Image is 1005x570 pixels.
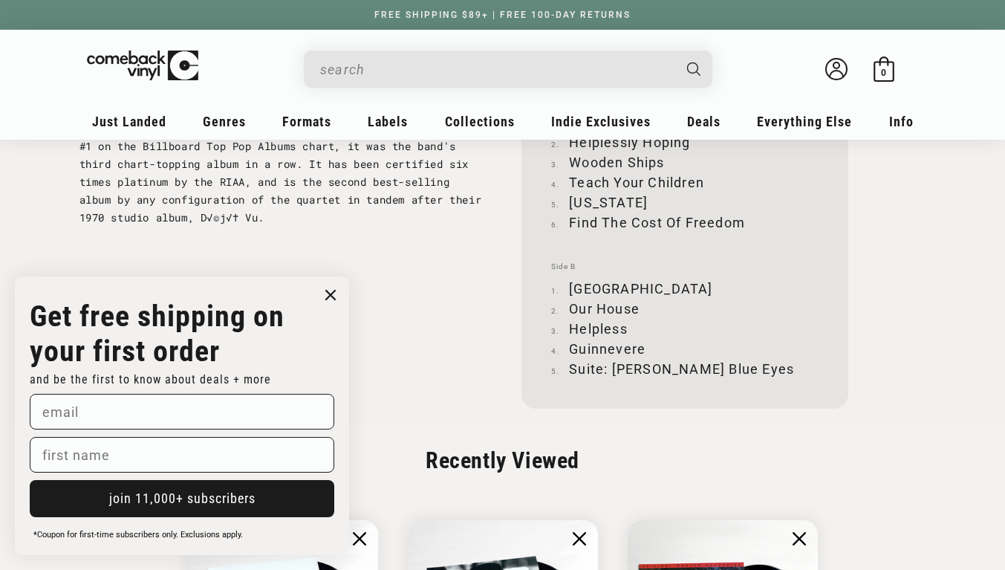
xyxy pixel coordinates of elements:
span: Formats [282,114,331,129]
span: Deals [687,114,721,129]
li: Guinnevere [551,339,819,359]
span: *Coupon for first-time subscribers only. Exclusions apply. [33,530,243,540]
span: Indie Exclusives [551,114,651,129]
li: Helpless [551,319,819,339]
li: Find The Cost Of Freedom [551,213,819,233]
button: join 11,000+ subscribers [30,480,334,517]
input: first name [30,437,334,473]
img: close.png [793,532,806,545]
span: and be the first to know about deals + more [30,372,271,386]
li: Wooden Ships [551,152,819,172]
button: Search [674,51,714,88]
li: Teach Your Children [551,172,819,192]
p: So Far is the fourth album by [PERSON_NAME], Stills & [PERSON_NAME], their third as [PERSON_NAME]... [79,66,484,227]
span: Side B [551,262,819,271]
li: [GEOGRAPHIC_DATA] [551,279,819,299]
span: Just Landed [92,114,166,129]
input: email [30,394,334,430]
strong: Get free shipping on your first order [30,299,284,369]
span: Everything Else [757,114,852,129]
div: Search [304,51,712,88]
span: 0 [881,67,886,78]
input: When autocomplete results are available use up and down arrows to review and enter to select [320,54,672,85]
span: Info [889,114,914,129]
li: Our House [551,299,819,319]
a: FREE SHIPPING $89+ | FREE 100-DAY RETURNS [360,10,645,20]
span: Labels [368,114,408,129]
span: Collections [445,114,515,129]
img: close.png [573,532,586,545]
li: [US_STATE] [551,192,819,213]
span: Genres [203,114,246,129]
li: Suite: [PERSON_NAME] Blue Eyes [551,359,819,379]
button: Close dialog [319,284,342,306]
